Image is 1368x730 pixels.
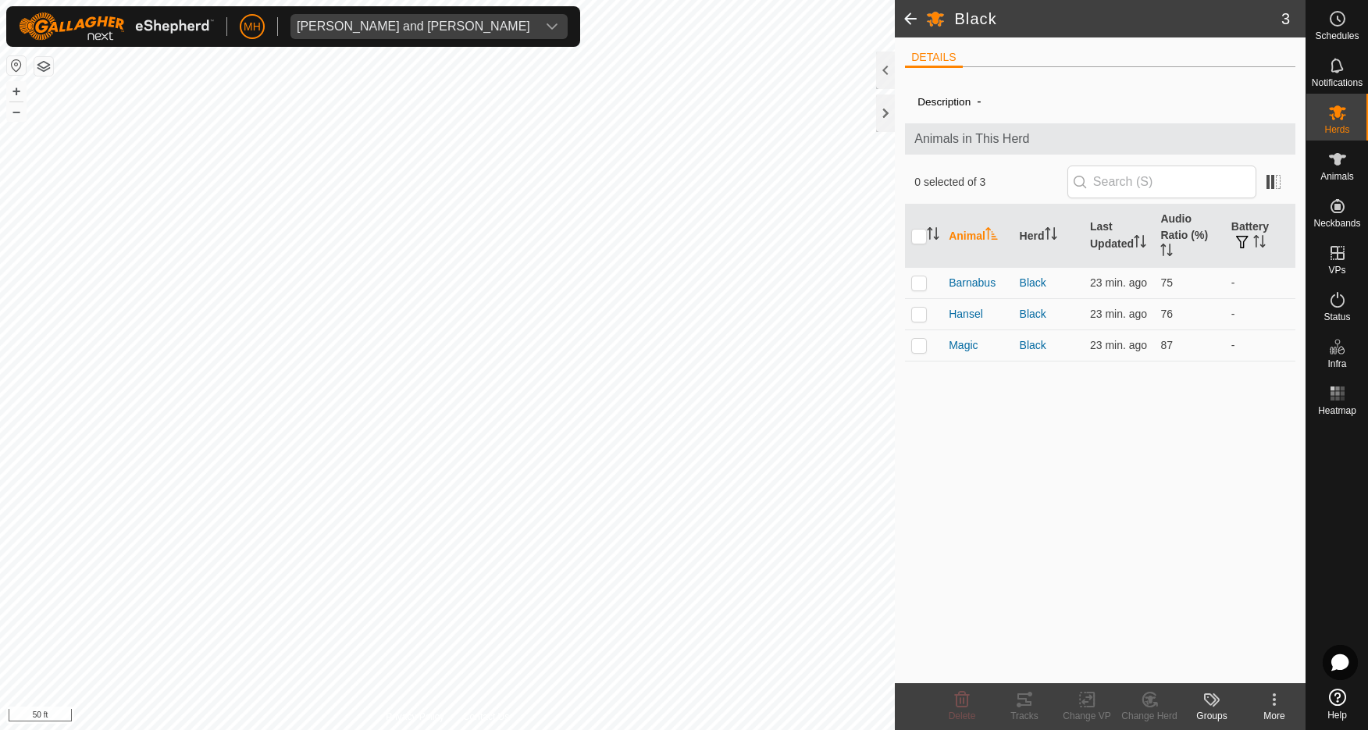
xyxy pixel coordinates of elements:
span: Magic [949,337,978,354]
div: Black [1020,275,1078,291]
div: More [1243,709,1306,723]
span: Heatmap [1318,406,1356,415]
img: Gallagher Logo [19,12,214,41]
span: Aug 10, 2025, 6:40 PM [1090,276,1147,289]
span: 87 [1160,339,1173,351]
td: - [1225,267,1295,298]
button: Map Layers [34,57,53,76]
div: [PERSON_NAME] and [PERSON_NAME] [297,20,530,33]
span: Animals in This Herd [914,130,1286,148]
span: Rick and Mary Hebbard [290,14,536,39]
input: Search (S) [1067,166,1256,198]
button: Reset Map [7,56,26,75]
th: Animal [942,205,1013,268]
div: Change VP [1056,709,1118,723]
button: + [7,82,26,101]
span: Neckbands [1313,219,1360,228]
div: Black [1020,306,1078,322]
a: Contact Us [463,710,509,724]
span: 75 [1160,276,1173,289]
span: Aug 10, 2025, 6:40 PM [1090,308,1147,320]
span: Barnabus [949,275,996,291]
th: Herd [1014,205,1084,268]
span: Animals [1320,172,1354,181]
span: VPs [1328,265,1345,275]
p-sorticon: Activate to sort [1134,237,1146,250]
td: - [1225,329,1295,361]
span: MH [244,19,261,35]
div: dropdown trigger [536,14,568,39]
div: Groups [1181,709,1243,723]
p-sorticon: Activate to sort [1045,230,1057,242]
span: Infra [1327,359,1346,369]
span: Herds [1324,125,1349,134]
li: DETAILS [905,49,962,68]
a: Privacy Policy [386,710,444,724]
div: Change Herd [1118,709,1181,723]
span: Status [1323,312,1350,322]
span: - [971,88,987,114]
span: Notifications [1312,78,1363,87]
th: Last Updated [1084,205,1154,268]
span: Hansel [949,306,983,322]
span: 0 selected of 3 [914,174,1067,191]
span: Aug 10, 2025, 6:40 PM [1090,339,1147,351]
label: Description [917,96,971,108]
th: Audio Ratio (%) [1154,205,1224,268]
div: Tracks [993,709,1056,723]
span: Schedules [1315,31,1359,41]
p-sorticon: Activate to sort [1160,246,1173,258]
button: – [7,102,26,121]
a: Help [1306,682,1368,726]
td: - [1225,298,1295,329]
span: 3 [1281,7,1290,30]
span: Delete [949,710,976,721]
h2: Black [954,9,1281,28]
span: 76 [1160,308,1173,320]
th: Battery [1225,205,1295,268]
span: Help [1327,710,1347,720]
p-sorticon: Activate to sort [1253,237,1266,250]
p-sorticon: Activate to sort [927,230,939,242]
div: Black [1020,337,1078,354]
p-sorticon: Activate to sort [985,230,998,242]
